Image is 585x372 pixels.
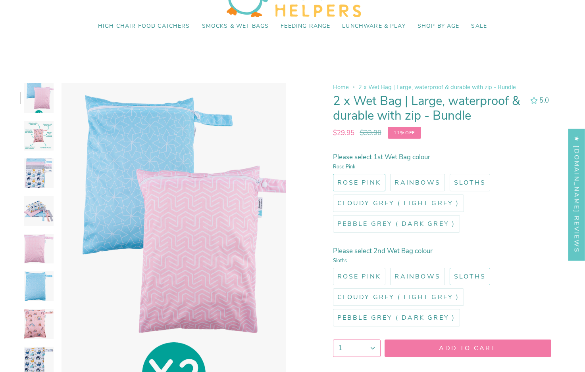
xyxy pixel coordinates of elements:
span: 1 [338,343,342,353]
span: Rainbows [394,178,441,187]
small: Sloths [333,256,551,264]
span: Please select 2nd Wet Bag colour [333,246,433,256]
div: 5.0 out of 5.0 stars [530,97,537,104]
a: Lunchware & Play [336,17,411,36]
span: Add to cart [392,344,544,353]
span: $33.90 [360,128,381,137]
span: 11% [394,130,405,136]
button: 1 [333,340,381,357]
span: Pebble Grey ( Dark Grey ) [337,313,456,322]
span: SALE [471,23,487,30]
a: Feeding Range [275,17,336,36]
a: SALE [465,17,493,36]
div: Click to open Judge.me floating reviews tab [568,128,585,260]
span: Sloths [454,272,486,281]
span: Cloudy Grey ( Light Grey ) [337,293,460,301]
span: Feeding Range [281,23,330,30]
span: Rainbows [394,272,441,281]
a: Shop by Age [412,17,466,36]
span: Sloths [454,178,486,187]
span: High Chair Food Catchers [98,23,190,30]
a: Smocks & Wet Bags [196,17,275,36]
span: Cloudy Grey ( Light Grey ) [337,199,460,208]
span: Rose Pink [337,272,381,281]
span: Pebble Grey ( Dark Grey ) [337,219,456,228]
h1: 2 x Wet Bag | Large, waterproof & durable with zip - Bundle [333,94,523,124]
span: off [388,127,421,139]
span: 5.0 [539,96,549,105]
span: Rose Pink [337,178,381,187]
button: 5.0 out of 5.0 stars [526,95,551,106]
span: Shop by Age [418,23,460,30]
a: Home [333,83,349,91]
button: Add to cart [385,340,551,357]
span: 2 x Wet Bag | Large, waterproof & durable with zip - Bundle [358,83,516,91]
span: $29.95 [333,128,354,137]
span: Please select 1st Wet Bag colour [333,153,430,162]
span: Lunchware & Play [342,23,405,30]
span: Smocks & Wet Bags [202,23,269,30]
a: High Chair Food Catchers [92,17,196,36]
small: Rose Pink [333,162,551,170]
